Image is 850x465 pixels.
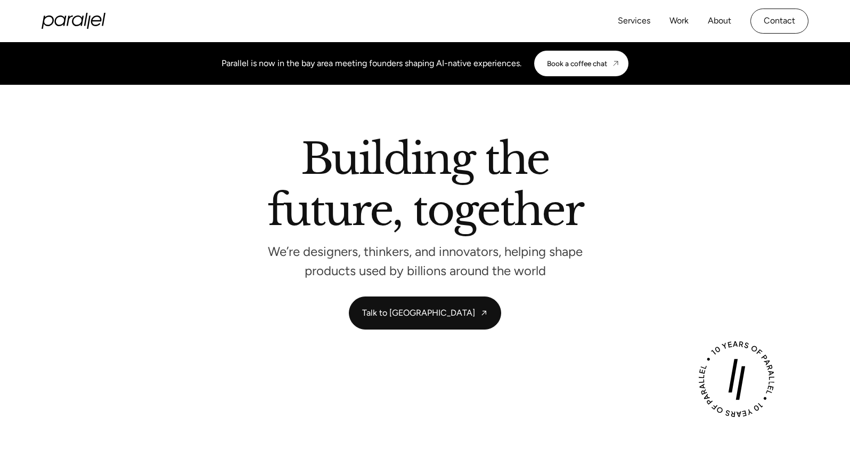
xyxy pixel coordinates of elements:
[265,247,585,275] p: We’re designers, thinkers, and innovators, helping shape products used by billions around the world
[42,13,105,29] a: home
[750,9,808,34] a: Contact
[222,57,521,70] div: Parallel is now in the bay area meeting founders shaping AI-native experiences.
[708,13,731,29] a: About
[618,13,650,29] a: Services
[669,13,689,29] a: Work
[547,59,607,68] div: Book a coffee chat
[611,59,620,68] img: CTA arrow image
[267,138,583,236] h2: Building the future, together
[534,51,628,76] a: Book a coffee chat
